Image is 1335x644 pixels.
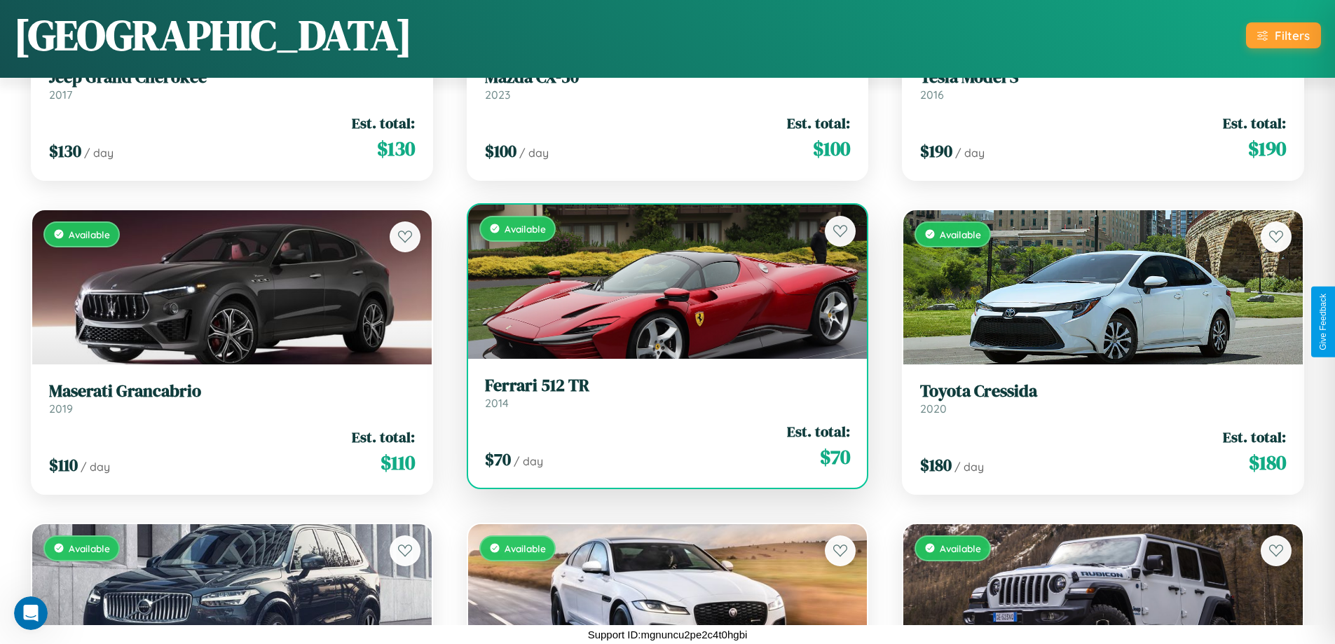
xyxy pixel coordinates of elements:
[514,454,543,468] span: / day
[920,381,1286,402] h3: Toyota Cressida
[954,460,984,474] span: / day
[920,402,947,416] span: 2020
[485,88,510,102] span: 2023
[49,402,73,416] span: 2019
[485,139,516,163] span: $ 100
[14,596,48,630] iframe: Intercom live chat
[485,67,851,88] h3: Mazda CX-50
[84,146,114,160] span: / day
[49,67,415,88] h3: Jeep Grand Cherokee
[955,146,985,160] span: / day
[485,376,851,410] a: Ferrari 512 TR2014
[485,448,511,471] span: $ 70
[69,228,110,240] span: Available
[920,381,1286,416] a: Toyota Cressida2020
[505,542,546,554] span: Available
[352,113,415,133] span: Est. total:
[920,67,1286,102] a: Tesla Model S2016
[352,427,415,447] span: Est. total:
[1223,113,1286,133] span: Est. total:
[940,228,981,240] span: Available
[1318,294,1328,350] div: Give Feedback
[49,381,415,402] h3: Maserati Grancabrio
[69,542,110,554] span: Available
[1246,22,1321,48] button: Filters
[485,396,509,410] span: 2014
[519,146,549,160] span: / day
[787,113,850,133] span: Est. total:
[505,223,546,235] span: Available
[813,135,850,163] span: $ 100
[1275,28,1310,43] div: Filters
[920,67,1286,88] h3: Tesla Model S
[1249,448,1286,477] span: $ 180
[49,381,415,416] a: Maserati Grancabrio2019
[920,88,944,102] span: 2016
[920,453,952,477] span: $ 180
[49,453,78,477] span: $ 110
[49,88,72,102] span: 2017
[940,542,981,554] span: Available
[14,6,412,64] h1: [GEOGRAPHIC_DATA]
[820,443,850,471] span: $ 70
[49,67,415,102] a: Jeep Grand Cherokee2017
[787,421,850,441] span: Est. total:
[588,625,748,644] p: Support ID: mgnuncu2pe2c4t0hgbi
[81,460,110,474] span: / day
[1223,427,1286,447] span: Est. total:
[49,139,81,163] span: $ 130
[381,448,415,477] span: $ 110
[485,376,851,396] h3: Ferrari 512 TR
[920,139,952,163] span: $ 190
[485,67,851,102] a: Mazda CX-502023
[1248,135,1286,163] span: $ 190
[377,135,415,163] span: $ 130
